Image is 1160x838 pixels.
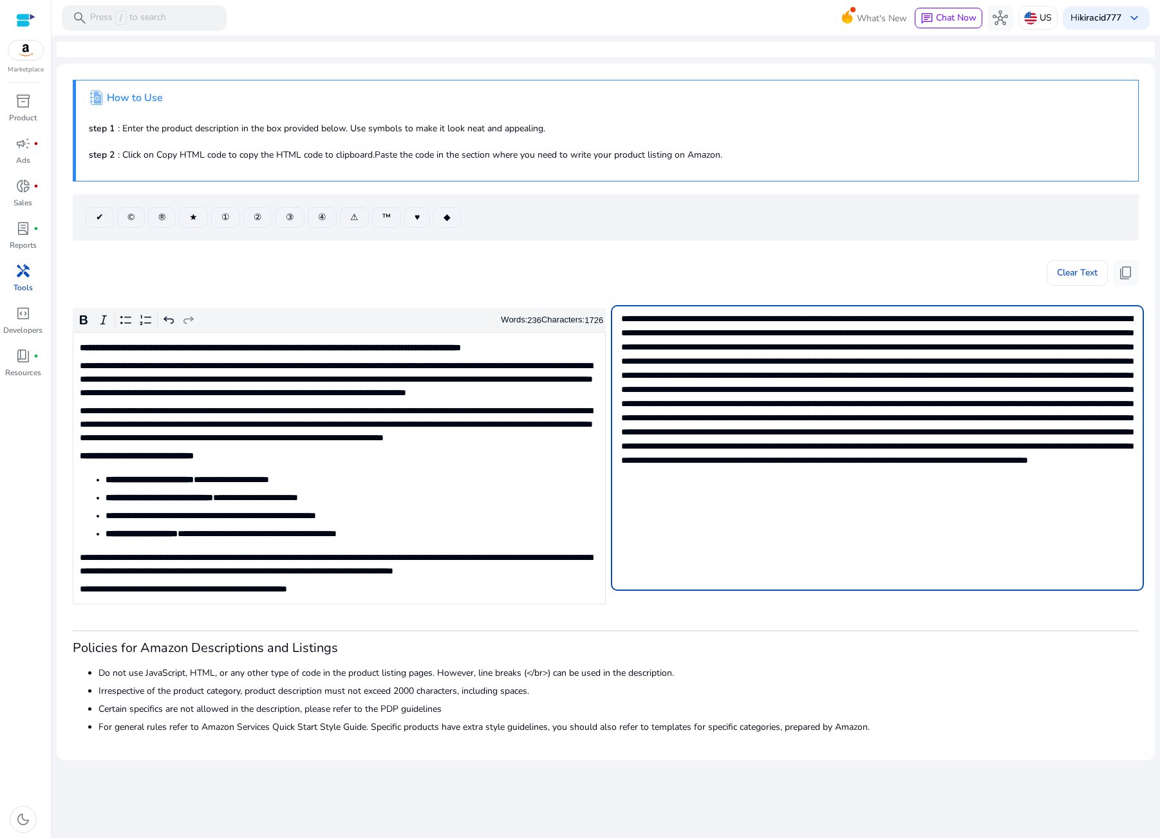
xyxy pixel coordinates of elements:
span: / [115,11,127,25]
span: fiber_manual_record [33,353,39,358]
span: ⚠ [350,210,359,224]
span: ★ [189,210,198,224]
span: ② [254,210,262,224]
span: ♥ [415,210,420,224]
p: Press to search [90,11,166,25]
p: Product [9,112,37,124]
span: Chat Now [936,12,977,24]
span: ◆ [444,210,451,224]
button: ★ [179,207,208,228]
button: ⚠ [340,207,369,228]
li: For general rules refer to Amazon Services Quick Start Style Guide. Specific products have extra ... [98,720,1139,734]
div: Words: Characters: [501,312,603,328]
span: handyman [15,263,31,279]
p: Reports [10,239,37,251]
button: Clear Text [1047,260,1108,286]
span: fiber_manual_record [33,183,39,189]
span: ® [158,210,165,224]
span: search [72,10,88,26]
span: keyboard_arrow_down [1127,10,1142,26]
span: content_copy [1118,265,1134,281]
span: book_4 [15,348,31,364]
li: Certain specifics are not allowed in the description, please refer to the PDP guidelines [98,702,1139,716]
label: 236 [527,315,541,325]
p: Hi [1071,14,1121,23]
button: ◆ [433,207,461,228]
button: chatChat Now [915,8,982,28]
span: donut_small [15,178,31,194]
span: ✔ [96,210,104,224]
div: Editor toolbar [73,308,606,333]
span: © [127,210,135,224]
button: ♥ [404,207,430,228]
button: ④ [308,207,337,228]
span: hub [993,10,1008,26]
b: kiracid777 [1080,12,1121,24]
span: Clear Text [1057,260,1098,286]
span: What's New [857,7,907,30]
img: us.svg [1024,12,1037,24]
div: Rich Text Editor. Editing area: main. Press Alt+0 for help. [73,332,606,604]
img: amazon.svg [8,41,43,60]
p: Ads [16,154,30,166]
button: hub [987,5,1013,31]
span: chat [921,12,933,25]
p: : Click on Copy HTML code to copy the HTML code to clipboard.Paste the code in the section where ... [89,148,1125,162]
span: code_blocks [15,306,31,321]
button: content_copy [1113,260,1139,286]
button: ✔ [86,207,114,228]
span: ④ [318,210,326,224]
li: Irrespective of the product category, product description must not exceed 2000 characters, includ... [98,684,1139,698]
p: Sales [14,197,32,209]
p: Resources [5,367,41,378]
p: US [1040,6,1052,29]
button: ™ [372,207,401,228]
label: 1726 [585,315,603,325]
b: step 2 [89,149,115,161]
button: ® [148,207,176,228]
span: inventory_2 [15,93,31,109]
button: ② [243,207,272,228]
b: step 1 [89,122,115,135]
span: fiber_manual_record [33,141,39,146]
p: Tools [14,282,33,293]
button: ① [211,207,240,228]
h4: How to Use [107,92,163,104]
span: ™ [382,210,391,224]
span: campaign [15,136,31,151]
p: : Enter the product description in the box provided below. Use symbols to make it look neat and a... [89,122,1125,135]
span: lab_profile [15,221,31,236]
li: Do not use JavaScript, HTML, or any other type of code in the product listing pages. However, lin... [98,666,1139,680]
button: © [117,207,145,228]
p: Developers [3,324,42,336]
span: dark_mode [15,812,31,827]
h3: Policies for Amazon Descriptions and Listings [73,640,1139,656]
span: fiber_manual_record [33,226,39,231]
button: ③ [276,207,304,228]
span: ① [221,210,230,224]
span: ③ [286,210,294,224]
p: Marketplace [8,65,44,75]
